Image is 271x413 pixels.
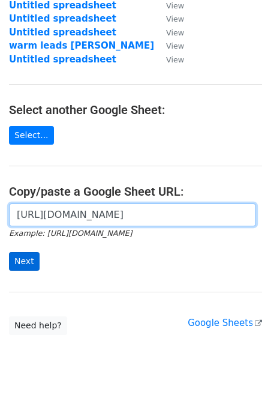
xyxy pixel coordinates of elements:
[9,103,262,117] h4: Select another Google Sheet:
[9,13,116,24] a: Untitled spreadsheet
[211,355,271,413] iframe: Chat Widget
[154,40,184,51] a: View
[166,28,184,37] small: View
[9,316,67,335] a: Need help?
[154,27,184,38] a: View
[9,40,154,51] a: warm leads [PERSON_NAME]
[9,126,54,145] a: Select...
[9,184,262,199] h4: Copy/paste a Google Sheet URL:
[9,27,116,38] a: Untitled spreadsheet
[9,203,256,226] input: Paste your Google Sheet URL here
[9,229,132,238] small: Example: [URL][DOMAIN_NAME]
[166,41,184,50] small: View
[166,14,184,23] small: View
[9,252,40,271] input: Next
[154,54,184,65] a: View
[166,1,184,10] small: View
[188,318,262,328] a: Google Sheets
[154,13,184,24] a: View
[166,55,184,64] small: View
[9,54,116,65] a: Untitled spreadsheet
